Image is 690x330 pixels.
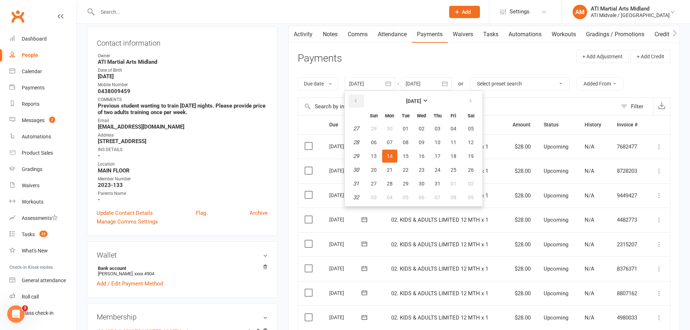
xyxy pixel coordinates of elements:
[391,217,488,223] span: 02. KIDS & ADULTS LIMITED 12 MTH x 1
[49,117,55,123] span: 2
[387,167,393,173] span: 21
[22,310,54,316] div: Class check-in
[547,26,581,43] a: Workouts
[435,126,440,131] span: 03
[329,287,363,298] div: [DATE]
[97,217,158,226] a: Manage Comms Settings
[95,7,440,17] input: Search...
[446,122,461,135] button: 04
[22,277,66,283] div: General attendance
[22,150,53,156] div: Product Sales
[585,143,594,150] span: N/A
[382,150,397,163] button: 14
[544,314,568,321] span: Upcoming
[451,181,456,187] span: 01
[451,153,456,159] span: 18
[419,181,425,187] span: 30
[414,150,429,163] button: 16
[98,146,268,153] div: INS DETAILS
[451,126,456,131] span: 04
[98,190,268,197] div: Parents Name
[468,181,474,187] span: 02
[573,5,587,19] div: AM
[610,134,647,159] td: 7682477
[610,208,647,232] td: 4482773
[462,163,480,176] button: 26
[446,150,461,163] button: 18
[419,167,425,173] span: 23
[382,136,397,149] button: 07
[22,36,47,42] div: Dashboard
[610,281,647,306] td: 8807162
[298,77,338,90] button: Due date
[97,36,268,47] h3: Contact information
[585,241,594,248] span: N/A
[98,103,268,116] strong: Previous student wanting to train [DATE] nights. Please provide price of two adults training once...
[22,117,45,123] div: Messages
[22,85,45,91] div: Payments
[398,122,413,135] button: 01
[353,167,359,173] em: 30
[617,98,653,115] button: Filter
[414,177,429,190] button: 30
[9,305,76,321] a: Class kiosk mode
[576,50,629,63] button: + Add Adjustment
[387,153,393,159] span: 14
[468,195,474,200] span: 09
[544,168,568,174] span: Upcoming
[391,314,488,321] span: 02. KIDS & ADULTS LIMITED 12 MTH x 1
[22,248,48,254] div: What's New
[446,177,461,190] button: 01
[329,141,363,152] div: [DATE]
[371,139,377,145] span: 06
[22,294,39,300] div: Roll call
[414,122,429,135] button: 02
[250,209,268,217] a: Archive
[134,271,154,276] span: xxxx 4904
[585,266,594,272] span: N/A
[97,264,268,277] li: [PERSON_NAME]
[446,191,461,204] button: 08
[9,31,76,47] a: Dashboard
[366,177,381,190] button: 27
[370,113,378,118] small: Sunday
[97,279,163,288] a: Add / Edit Payment Method
[353,194,359,201] em: 32
[448,26,478,43] a: Waivers
[9,272,76,289] a: General attendance kiosk mode
[462,177,480,190] button: 02
[353,180,359,187] em: 31
[398,191,413,204] button: 05
[98,138,268,145] strong: [STREET_ADDRESS]
[503,305,537,330] td: $28.00
[9,63,76,80] a: Calendar
[371,181,377,187] span: 27
[510,4,530,20] span: Settings
[435,195,440,200] span: 07
[9,112,76,129] a: Messages 2
[9,7,27,25] a: Clubworx
[366,122,381,135] button: 29
[503,26,547,43] a: Automations
[449,6,480,18] button: Add
[366,150,381,163] button: 13
[503,183,537,208] td: $28.00
[398,150,413,163] button: 15
[98,96,268,103] div: COMMENTS
[9,96,76,112] a: Reports
[591,12,670,18] div: ATI Midvale / [GEOGRAPHIC_DATA]
[430,150,445,163] button: 17
[98,124,268,130] strong: [EMAIL_ADDRESS][DOMAIN_NAME]
[385,113,394,118] small: Monday
[9,161,76,177] a: Gradings
[610,256,647,281] td: 8376371
[353,153,359,159] em: 29
[323,116,385,134] th: Due
[430,136,445,149] button: 10
[329,214,363,225] div: [DATE]
[435,167,440,173] span: 24
[22,183,39,188] div: Waivers
[414,136,429,149] button: 09
[318,26,343,43] a: Notes
[414,191,429,204] button: 06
